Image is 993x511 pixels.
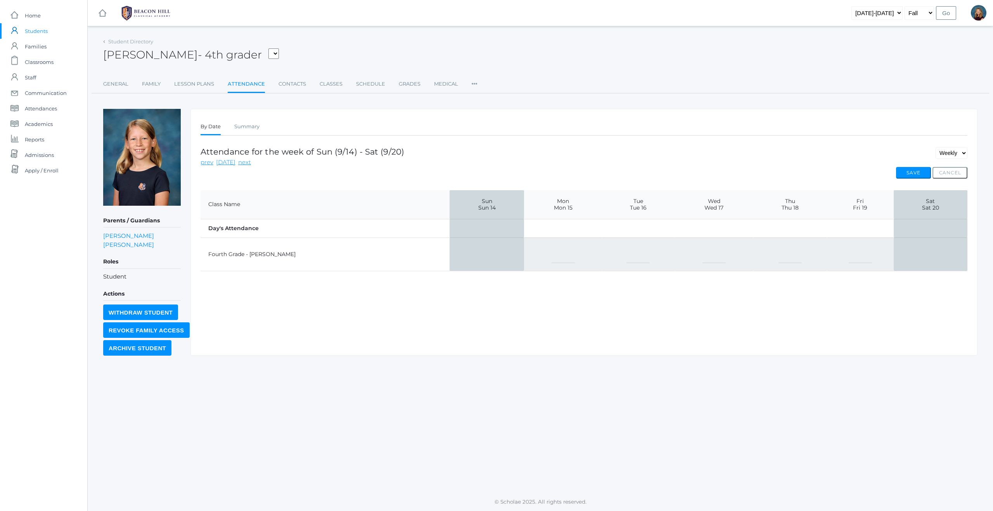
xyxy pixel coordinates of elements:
h1: Attendance for the week of Sun (9/14) - Sat (9/20) [201,147,404,156]
a: Fourth Grade - [PERSON_NAME] [208,251,296,258]
span: Families [25,39,47,54]
span: Academics [25,116,53,132]
th: Class Name [201,190,450,219]
a: Grades [399,76,420,92]
div: Lindsay Leeds [971,5,986,21]
span: Home [25,8,41,23]
a: next [238,158,251,167]
button: Save [896,167,931,179]
a: Schedule [356,76,385,92]
input: Revoke Family Access [103,322,190,338]
span: Reports [25,132,44,147]
h5: Roles [103,255,181,268]
a: Student Directory [108,38,153,45]
span: Apply / Enroll [25,163,59,178]
a: Lesson Plans [174,76,214,92]
span: Mon 15 [530,205,596,211]
span: Students [25,23,48,39]
a: Contacts [279,76,306,92]
a: [PERSON_NAME] [103,240,154,249]
span: Sat 20 [900,205,962,211]
th: Mon [524,190,602,219]
span: Sun 14 [455,205,519,211]
li: Student [103,272,181,281]
strong: Day's Attendance [208,225,259,232]
a: Attendance [228,76,265,93]
a: prev [201,158,213,167]
span: Wed 17 [680,205,747,211]
a: [PERSON_NAME] [103,231,154,240]
span: Admissions [25,147,54,163]
h5: Parents / Guardians [103,214,181,227]
span: Tue 16 [608,205,669,211]
span: Attendances [25,101,57,116]
a: By Date [201,119,221,136]
th: Sun [450,190,524,219]
span: Thu 18 [759,205,821,211]
span: - 4th grader [198,48,262,61]
h2: [PERSON_NAME] [103,49,279,61]
a: Classes [320,76,343,92]
th: Thu [753,190,827,219]
a: General [103,76,128,92]
th: Sat [894,190,967,219]
img: BHCALogos-05-308ed15e86a5a0abce9b8dd61676a3503ac9727e845dece92d48e8588c001991.png [117,3,175,23]
a: Medical [434,76,458,92]
th: Tue [602,190,675,219]
th: Wed [675,190,753,219]
p: © Scholae 2025. All rights reserved. [88,498,993,506]
button: Cancel [932,167,967,179]
a: Summary [234,119,259,134]
span: Fri 19 [833,205,888,211]
input: Archive Student [103,340,171,356]
th: Fri [827,190,894,219]
span: Staff [25,70,36,85]
span: Communication [25,85,67,101]
h5: Actions [103,287,181,301]
span: Classrooms [25,54,54,70]
img: Haelyn Bradley [103,109,181,206]
input: Go [936,6,956,20]
a: [DATE] [216,158,235,167]
a: Family [142,76,161,92]
input: Withdraw Student [103,305,178,320]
